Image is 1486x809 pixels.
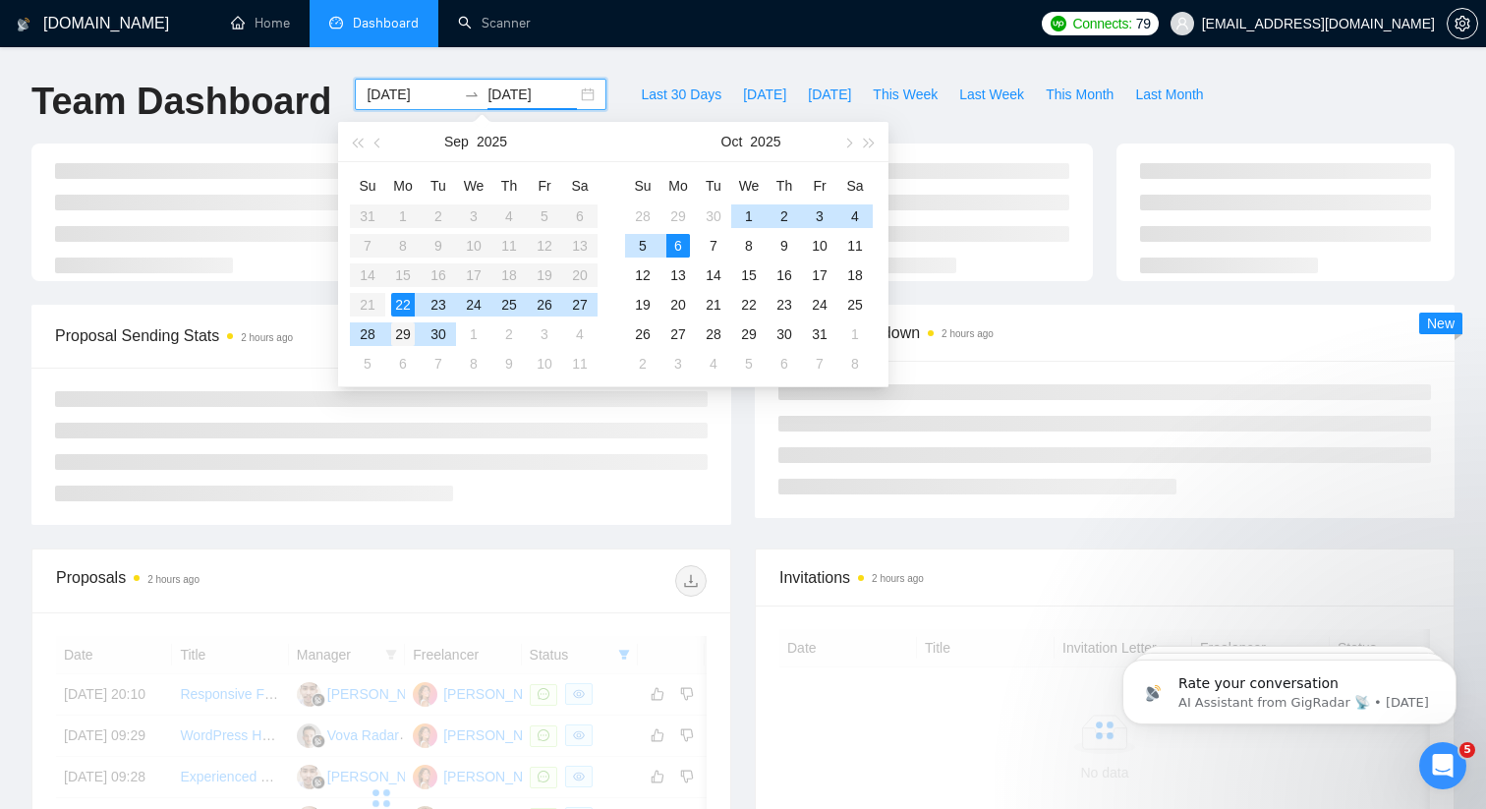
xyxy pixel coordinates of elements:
[802,349,837,378] td: 2025-11-07
[721,122,743,161] button: Oct
[843,204,867,228] div: 4
[533,322,556,346] div: 3
[241,332,293,343] time: 2 hours ago
[837,170,873,202] th: Sa
[802,170,837,202] th: Fr
[17,9,30,40] img: logo
[862,79,948,110] button: This Week
[385,170,421,202] th: Mo
[872,573,924,584] time: 2 hours ago
[660,231,696,260] td: 2025-10-06
[873,84,938,105] span: This Week
[147,574,200,585] time: 2 hours ago
[562,349,598,378] td: 2025-10-11
[527,290,562,319] td: 2025-09-26
[562,319,598,349] td: 2025-10-04
[808,293,831,317] div: 24
[837,290,873,319] td: 2025-10-25
[666,322,690,346] div: 27
[427,293,450,317] div: 23
[767,231,802,260] td: 2025-10-09
[666,204,690,228] div: 29
[743,84,786,105] span: [DATE]
[385,349,421,378] td: 2025-10-06
[231,15,290,31] a: homeHome
[778,320,1431,345] span: Scanner Breakdown
[772,204,796,228] div: 2
[631,263,655,287] div: 12
[737,204,761,228] div: 1
[631,234,655,258] div: 5
[660,349,696,378] td: 2025-11-03
[1051,16,1066,31] img: upwork-logo.png
[666,263,690,287] div: 13
[329,16,343,29] span: dashboard
[533,293,556,317] div: 26
[696,260,731,290] td: 2025-10-14
[625,349,660,378] td: 2025-11-02
[942,328,994,339] time: 2 hours ago
[731,349,767,378] td: 2025-11-05
[631,204,655,228] div: 28
[732,79,797,110] button: [DATE]
[750,122,780,161] button: 2025
[630,79,732,110] button: Last 30 Days
[1072,13,1131,34] span: Connects:
[837,260,873,290] td: 2025-10-18
[802,260,837,290] td: 2025-10-17
[391,322,415,346] div: 29
[767,319,802,349] td: 2025-10-30
[427,322,450,346] div: 30
[491,349,527,378] td: 2025-10-09
[731,260,767,290] td: 2025-10-15
[487,84,577,105] input: End date
[767,170,802,202] th: Th
[802,319,837,349] td: 2025-10-31
[631,322,655,346] div: 26
[660,170,696,202] th: Mo
[625,231,660,260] td: 2025-10-05
[843,352,867,376] div: 8
[1136,13,1151,34] span: 79
[843,263,867,287] div: 18
[808,352,831,376] div: 7
[568,322,592,346] div: 4
[527,319,562,349] td: 2025-10-03
[625,290,660,319] td: 2025-10-19
[660,290,696,319] td: 2025-10-20
[660,260,696,290] td: 2025-10-13
[350,349,385,378] td: 2025-10-05
[772,352,796,376] div: 6
[55,323,486,348] span: Proposal Sending Stats
[959,84,1024,105] span: Last Week
[497,352,521,376] div: 9
[391,352,415,376] div: 6
[1135,84,1203,105] span: Last Month
[767,349,802,378] td: 2025-11-06
[625,170,660,202] th: Su
[702,322,725,346] div: 28
[808,204,831,228] div: 3
[666,352,690,376] div: 3
[491,319,527,349] td: 2025-10-02
[421,290,456,319] td: 2025-09-23
[731,231,767,260] td: 2025-10-08
[462,293,486,317] div: 24
[808,234,831,258] div: 10
[779,565,1430,590] span: Invitations
[497,293,521,317] div: 25
[1448,16,1477,31] span: setting
[797,79,862,110] button: [DATE]
[562,290,598,319] td: 2025-09-27
[625,319,660,349] td: 2025-10-26
[696,349,731,378] td: 2025-11-04
[666,293,690,317] div: 20
[1447,16,1478,31] a: setting
[491,170,527,202] th: Th
[421,349,456,378] td: 2025-10-07
[385,319,421,349] td: 2025-09-29
[497,322,521,346] div: 2
[631,352,655,376] div: 2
